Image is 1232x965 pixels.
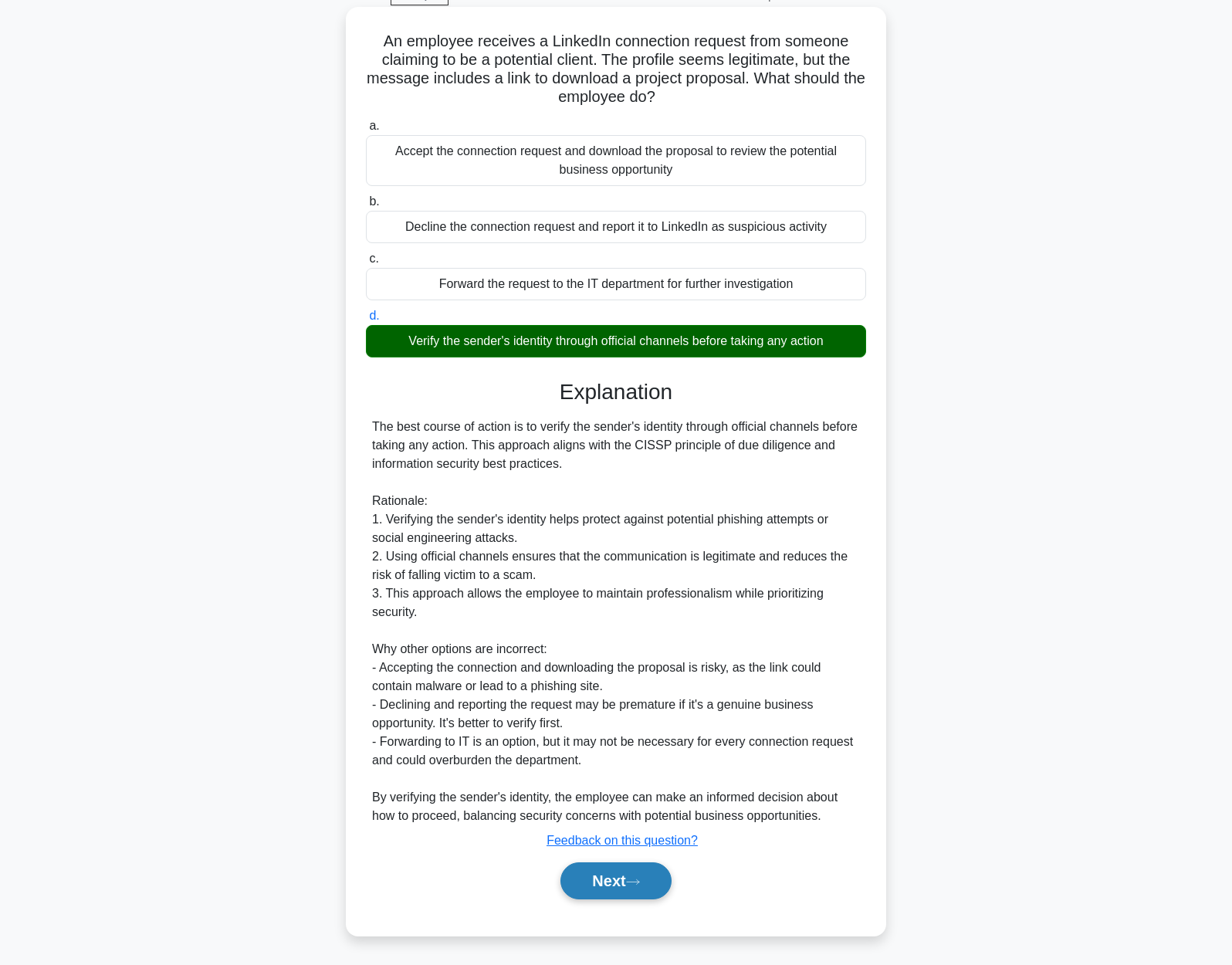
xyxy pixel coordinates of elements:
[366,268,866,300] div: Forward the request to the IT department for further investigation
[369,252,378,265] span: c.
[366,135,866,186] div: Accept the connection request and download the proposal to review the potential business opportunity
[547,834,698,847] a: Feedback on this question?
[560,862,671,899] button: Next
[372,418,860,825] div: The best course of action is to verify the sender's identity through official channels before tak...
[369,195,379,208] span: b.
[375,379,857,405] h3: Explanation
[369,309,379,322] span: d.
[366,325,866,357] div: Verify the sender's identity through official channels before taking any action
[364,32,868,107] h5: An employee receives a LinkedIn connection request from someone claiming to be a potential client...
[369,119,379,132] span: a.
[366,211,866,243] div: Decline the connection request and report it to LinkedIn as suspicious activity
